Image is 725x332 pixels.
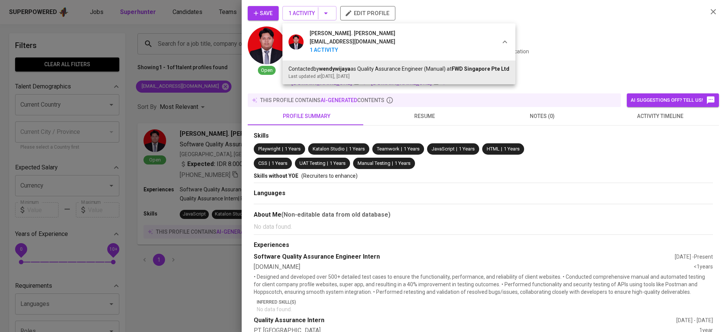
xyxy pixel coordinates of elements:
[310,38,395,46] div: [EMAIL_ADDRESS][DOMAIN_NAME]
[452,66,509,72] span: FWD Singapore Pte Ltd
[282,23,515,61] div: [PERSON_NAME]. [PERSON_NAME][EMAIL_ADDRESS][DOMAIN_NAME]1 Activity
[288,73,509,80] div: Last updated at [DATE] , [DATE]
[288,65,509,73] div: Contacted by as Quality Assurance Engineer (Manual) at
[310,29,395,38] span: [PERSON_NAME]. [PERSON_NAME]
[310,46,395,54] b: 1 Activity
[288,34,304,50] img: 0176c899-157c-45f9-a997-4cde1f9aeda7.jpg
[319,66,350,72] b: wendywijaya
